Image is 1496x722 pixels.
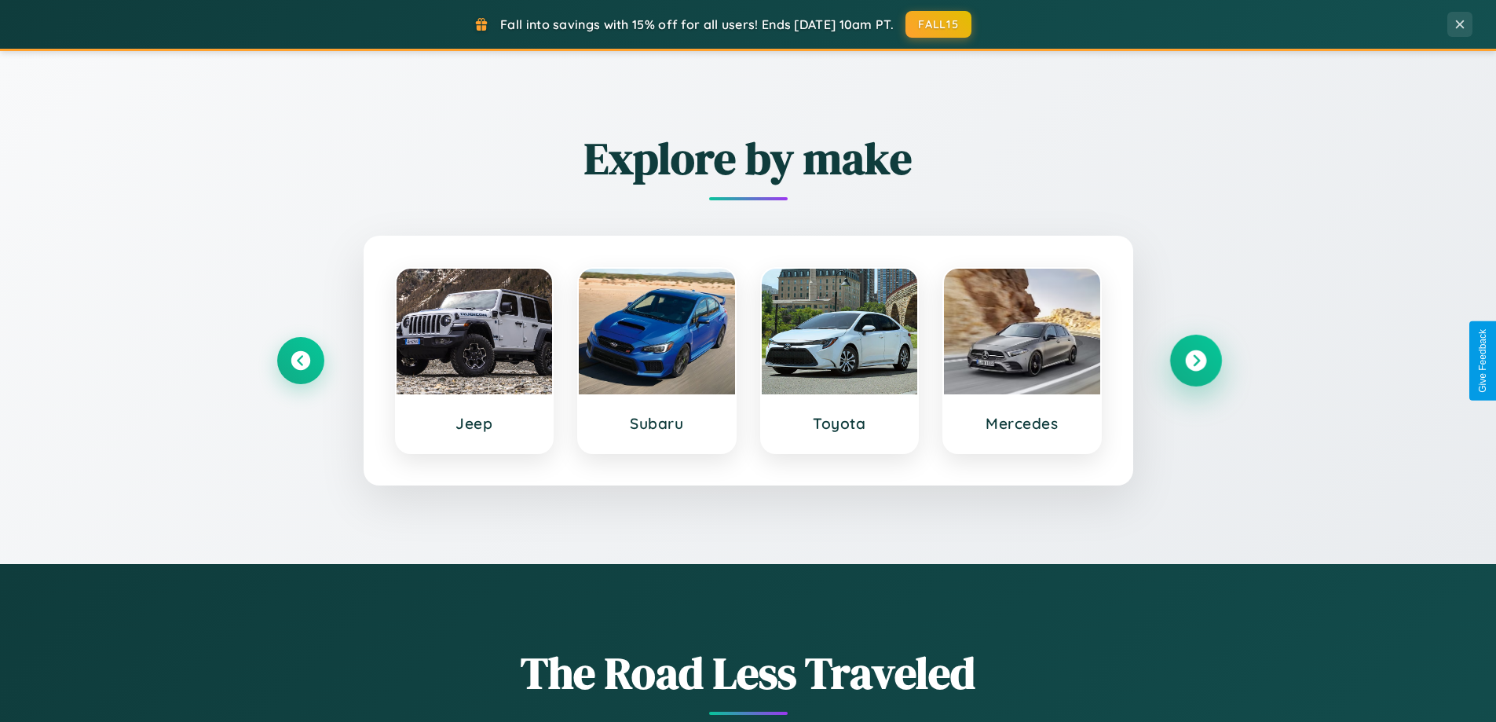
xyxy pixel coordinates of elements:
[277,643,1220,703] h1: The Road Less Traveled
[960,414,1085,433] h3: Mercedes
[777,414,902,433] h3: Toyota
[500,16,894,32] span: Fall into savings with 15% off for all users! Ends [DATE] 10am PT.
[412,414,537,433] h3: Jeep
[1477,329,1488,393] div: Give Feedback
[277,128,1220,189] h2: Explore by make
[905,11,971,38] button: FALL15
[594,414,719,433] h3: Subaru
